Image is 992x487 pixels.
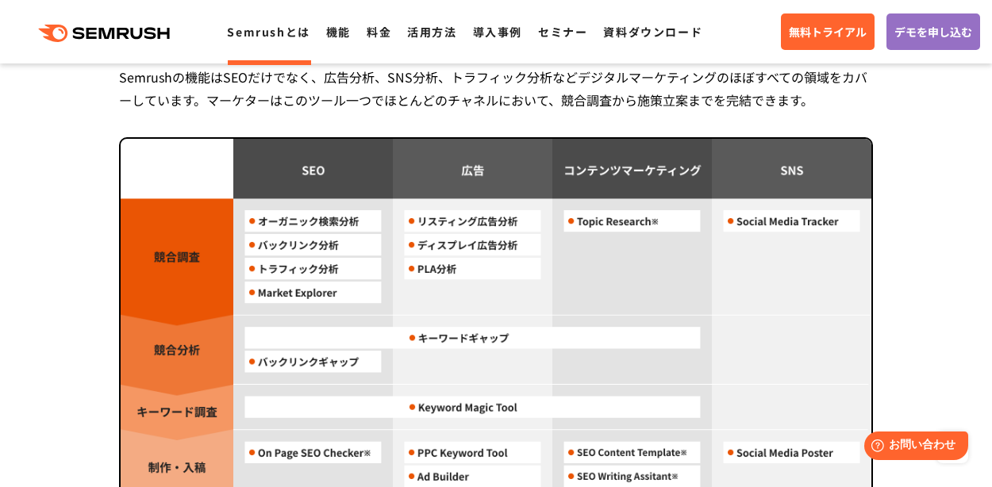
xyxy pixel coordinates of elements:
iframe: Help widget launcher [851,425,975,470]
span: 無料トライアル [789,23,867,40]
a: 料金 [367,24,391,40]
a: 活用方法 [407,24,456,40]
a: 機能 [326,24,351,40]
a: Semrushとは [227,24,310,40]
a: 導入事例 [473,24,522,40]
a: デモを申し込む [886,13,980,50]
div: Semrushの機能はSEOだけでなく、広告分析、SNS分析、トラフィック分析などデジタルマーケティングのほぼすべての領域をカバーしています。マーケターはこのツール一つでほとんどのチャネルにおい... [119,66,873,112]
a: セミナー [538,24,587,40]
span: デモを申し込む [894,23,972,40]
a: 資料ダウンロード [603,24,702,40]
a: 無料トライアル [781,13,875,50]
